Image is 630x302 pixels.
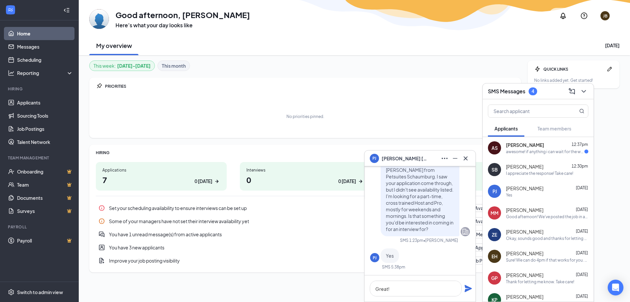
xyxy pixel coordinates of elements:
[532,88,534,94] div: 4
[17,122,73,135] a: Job Postings
[96,41,132,50] h2: My overview
[96,201,514,215] a: InfoSet your scheduling availability to ensure interviews can be set upAdd AvailabilityPin
[603,13,607,19] div: JB
[400,238,423,243] div: SMS 1:23pm
[464,285,472,292] svg: Plane
[506,185,543,192] span: [PERSON_NAME]
[506,228,543,235] span: [PERSON_NAME]
[576,207,588,212] span: [DATE]
[460,153,470,164] button: Cross
[96,215,514,228] div: Some of your managers have not set their interview availability yet
[96,254,514,267] a: DocumentAddImprove your job posting visibilityReview Job PostingsPin
[488,88,525,95] h3: SMS Messages
[441,154,449,162] svg: Ellipses
[17,204,73,218] a: SurveysCrown
[606,66,613,72] svg: Pen
[576,272,588,277] span: [DATE]
[98,205,105,211] svg: Info
[576,250,588,255] span: [DATE]
[579,108,584,114] svg: MagnifyingGlass
[17,289,63,295] div: Switch to admin view
[17,178,73,191] a: TeamCrown
[572,164,588,169] span: 12:30pm
[117,62,151,69] b: [DATE] - [DATE]
[357,178,364,185] svg: ArrowRight
[506,192,512,198] div: Yes
[195,178,212,185] div: 0 [DATE]
[7,7,14,13] svg: WorkstreamLogo
[109,205,457,211] div: Set your scheduling availability to ensure interviews can be set up
[96,215,514,228] a: InfoSome of your managers have not set their interview availability yetSet AvailabilityPin
[98,231,105,238] svg: DoubleChatActive
[572,142,588,147] span: 12:37pm
[537,126,571,131] span: Team members
[488,105,566,117] input: Search applicant
[506,149,584,154] div: awesome! if anything i can wait for the week of the 27th if that's better for you
[338,178,356,185] div: 0 [DATE]
[506,163,543,170] span: [PERSON_NAME]
[576,294,588,299] span: [DATE]
[98,218,105,224] svg: Info
[109,244,439,251] div: You have 3 new applicants
[491,275,498,281] div: GP
[373,255,377,261] div: PJ
[608,280,623,295] div: Open Intercom Messenger
[461,204,503,212] button: Add Availability
[17,96,73,109] a: Applicants
[115,9,250,20] h1: Good afternoon, [PERSON_NAME]
[162,62,186,69] b: This month
[559,12,567,20] svg: Notifications
[439,153,449,164] button: Ellipses
[460,230,503,238] button: Read Messages
[246,174,364,185] h1: 0
[98,244,105,251] svg: UserEntity
[578,86,588,97] button: ChevronDown
[246,167,364,173] div: Interviews
[98,257,105,264] svg: DocumentAdd
[386,160,453,232] span: Good afternoon, this is [PERSON_NAME] from Petsuites Schaumburg. I saw your application come thro...
[17,165,73,178] a: OnboardingCrown
[96,83,102,89] svg: Pin
[17,70,73,76] div: Reporting
[580,12,588,20] svg: QuestionInfo
[370,281,462,296] textarea: Great!
[450,257,503,265] button: Review Job Postings
[96,228,514,241] a: DoubleChatActiveYou have 1 unread message(s) from active applicantsRead MessagesPin
[17,27,73,40] a: Home
[491,210,498,216] div: MM
[17,53,73,66] a: Scheduling
[102,174,220,185] h1: 7
[576,185,588,190] span: [DATE]
[492,253,497,260] div: EH
[492,166,498,173] div: SB
[96,241,514,254] div: You have 3 new applicants
[506,142,544,148] span: [PERSON_NAME]
[605,42,619,49] div: [DATE]
[96,254,514,267] div: Improve your job posting visibility
[8,289,14,295] svg: Settings
[576,229,588,234] span: [DATE]
[506,250,543,257] span: [PERSON_NAME]
[543,66,604,72] div: QUICK LINKS
[506,207,543,213] span: [PERSON_NAME]
[8,86,72,92] div: Hiring
[580,87,588,95] svg: ChevronDown
[506,214,588,220] div: Good afternoon! We've posted the job in anticipation of it opening soon, but please note that the...
[8,70,14,76] svg: Analysis
[96,162,227,191] a: Applications70 [DATE]ArrowRight
[240,162,371,191] a: Interviews00 [DATE]ArrowRight
[102,167,220,173] div: Applications
[506,236,588,241] div: Okay, sounds good and thanks for letting us know
[449,153,460,164] button: Minimize
[109,231,456,238] div: You have 1 unread message(s) from active applicants
[534,78,613,83] div: No links added yet. Get started!
[382,155,428,162] span: [PERSON_NAME] [PERSON_NAME]
[109,257,446,264] div: Improve your job posting visibility
[214,178,220,185] svg: ArrowRight
[506,272,543,278] span: [PERSON_NAME]
[493,188,497,195] div: PJ
[566,86,577,97] button: ComposeMessage
[96,228,514,241] div: You have 1 unread message(s) from active applicants
[568,87,576,95] svg: ComposeMessage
